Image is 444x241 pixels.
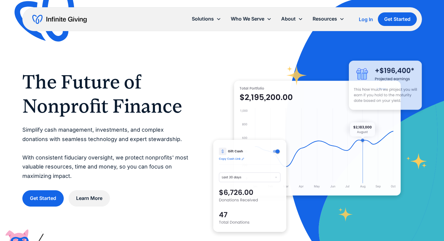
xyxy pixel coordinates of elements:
[32,14,87,24] a: home
[22,125,189,181] p: Simplify cash management, investments, and complex donations with seamless technology and expert ...
[359,17,373,22] div: Log In
[69,190,110,206] a: Learn More
[313,15,337,23] div: Resources
[22,70,189,118] h1: The Future of Nonprofit Finance
[226,12,276,25] div: Who We Serve
[187,12,226,25] div: Solutions
[231,15,264,23] div: Who We Serve
[22,190,64,206] a: Get Started
[234,81,401,196] img: nonprofit donation platform
[213,140,286,232] img: donation software for nonprofits
[308,12,349,25] div: Resources
[359,16,373,23] a: Log In
[406,153,427,169] img: fundraising star
[192,15,214,23] div: Solutions
[276,12,308,25] div: About
[378,12,417,26] a: Get Started
[281,15,296,23] div: About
